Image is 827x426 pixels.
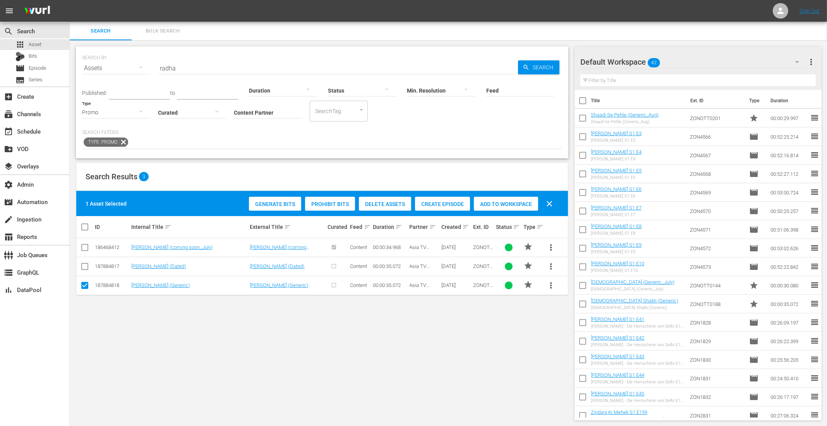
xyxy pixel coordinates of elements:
span: Episode [29,64,46,72]
a: [PERSON_NAME] S1 E43 [591,354,644,359]
span: Episode [749,355,758,364]
span: sort [165,223,172,230]
td: ZON4567 [687,146,746,165]
div: [DATE] [441,263,471,269]
span: sort [462,223,469,230]
a: [PERSON_NAME] (Dated) [131,263,186,269]
span: Episode [749,244,758,253]
span: GraphQL [4,268,13,277]
span: Episode [749,188,758,197]
span: Ingestion [4,215,13,224]
span: Episode [749,374,758,383]
span: Episode [749,225,758,234]
a: [PERSON_NAME] (coming soon_July) [131,244,213,250]
th: Type [745,90,766,112]
button: more_vert [542,276,560,295]
div: 00:00:35.072 [373,263,407,269]
span: reorder [810,318,819,327]
span: Promo [749,113,758,123]
span: Asset [29,41,41,48]
span: Content [350,244,367,250]
div: 00:00:34.968 [373,244,407,250]
span: reorder [810,262,819,271]
span: reorder [810,373,819,383]
span: Episode [749,318,758,327]
a: [PERSON_NAME] S1 E45 [591,391,644,397]
span: sort [284,223,291,230]
span: reorder [810,392,819,401]
span: Episode [749,392,758,402]
td: 00:27:06.324 [767,406,810,425]
span: reorder [810,225,819,234]
span: Promo [749,299,758,309]
td: ZON4569 [687,183,746,202]
a: Shaadi Se Pehle (Generic_Aug) [591,112,659,118]
span: sort [395,223,402,230]
td: ZON4570 [687,202,746,220]
td: ZONOTT0188 [687,295,746,313]
div: 187884818 [95,282,129,288]
span: more_vert [546,243,556,252]
button: Prohibit Bits [305,197,355,211]
a: [PERSON_NAME] (Dated) [250,263,304,269]
button: Add to Workspace [474,197,538,211]
span: reorder [810,187,819,197]
span: more_vert [806,57,816,67]
span: clear [545,199,554,208]
p: Search Filters: [82,129,562,136]
span: Asia TV Limited [410,244,430,256]
span: reorder [810,336,819,345]
span: Prohibit Bits [305,201,355,207]
td: 00:52:25.214 [767,127,810,146]
button: Delete Assets [359,197,411,211]
span: more_vert [546,262,556,271]
span: sort [537,223,544,230]
th: Title [591,90,686,112]
span: 3 [139,172,149,181]
td: 00:52:22.842 [767,258,810,276]
th: Duration [766,90,812,112]
td: 00:52:16.814 [767,146,810,165]
div: ID [95,224,129,230]
a: [PERSON_NAME] S1 E10 [591,261,644,266]
td: ZON4568 [687,165,746,183]
span: Series [29,76,43,84]
span: DataPool [4,285,13,295]
div: [PERSON_NAME] S1 E6 [591,194,642,199]
span: Episode [749,262,758,271]
div: Internal Title [131,222,247,232]
a: [PERSON_NAME] S1 E3 [591,131,642,136]
td: ZON4571 [687,220,746,239]
div: Ext. ID [473,224,494,230]
span: ZONOTT0189 [473,263,493,275]
td: 00:25:56.205 [767,350,810,369]
span: sort [429,223,436,230]
div: [PERSON_NAME] S1 E7 [591,212,642,217]
span: 42 [648,55,660,71]
td: ZON1830 [687,350,746,369]
td: ZON1828 [687,313,746,332]
div: [PERSON_NAME] S1 E10 [591,268,644,273]
div: [PERSON_NAME] S1 E3 [591,138,642,143]
td: ZON1829 [687,332,746,350]
td: ZON1832 [687,388,746,406]
div: Curated [328,224,348,230]
span: sort [513,223,520,230]
a: [PERSON_NAME] (Generic) [131,282,190,288]
div: Shaadi Se Pehle (Generic_Aug) [591,119,659,124]
span: Content [350,263,367,269]
td: 00:26:17.197 [767,388,810,406]
a: [DEMOGRAPHIC_DATA] (Generic_July) [591,279,674,285]
div: External Title [250,222,325,232]
td: 00:50:25.257 [767,202,810,220]
span: ZONOTT0148 [473,244,493,256]
td: ZON1831 [687,369,746,388]
span: to [170,90,175,96]
span: Asia TV Limited [410,263,430,275]
th: Ext. ID [686,90,745,112]
span: Search [530,60,559,74]
div: Default Workspace [580,51,806,73]
div: Bits [15,52,25,61]
span: Episode [749,169,758,179]
td: ZON2831 [687,406,746,425]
